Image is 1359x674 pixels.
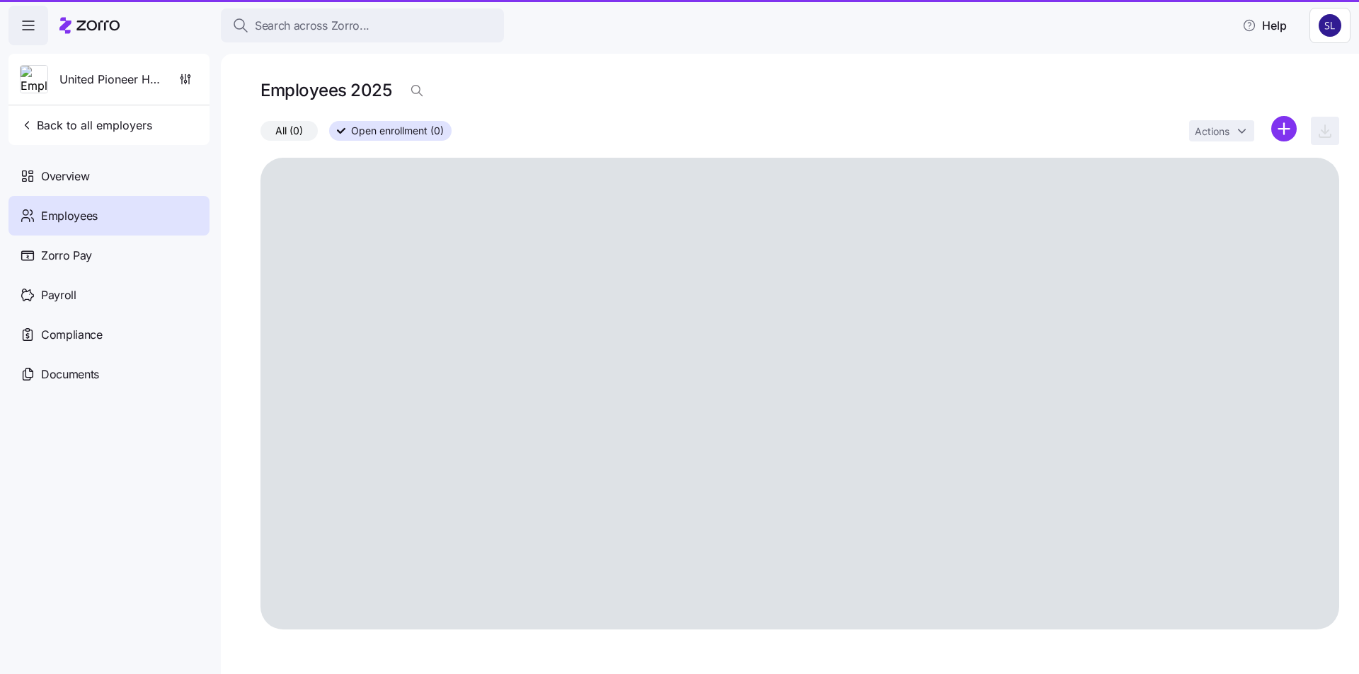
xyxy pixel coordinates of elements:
[59,71,161,88] span: United Pioneer Home
[20,117,152,134] span: Back to all employers
[14,111,158,139] button: Back to all employers
[8,275,210,315] a: Payroll
[221,8,504,42] button: Search across Zorro...
[41,247,92,265] span: Zorro Pay
[8,315,210,354] a: Compliance
[41,168,89,185] span: Overview
[41,286,76,304] span: Payroll
[1319,14,1341,37] img: 9541d6806b9e2684641ca7bfe3afc45a
[41,326,103,344] span: Compliance
[255,17,369,35] span: Search across Zorro...
[260,79,391,101] h1: Employees 2025
[1231,11,1298,40] button: Help
[275,122,303,140] span: All (0)
[21,66,47,94] img: Employer logo
[8,354,210,394] a: Documents
[41,207,98,225] span: Employees
[8,156,210,196] a: Overview
[8,236,210,275] a: Zorro Pay
[1271,116,1297,141] svg: add icon
[351,122,444,140] span: Open enrollment (0)
[41,366,99,383] span: Documents
[8,196,210,236] a: Employees
[1195,127,1229,136] span: Actions
[1189,120,1254,141] button: Actions
[1242,17,1287,34] span: Help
